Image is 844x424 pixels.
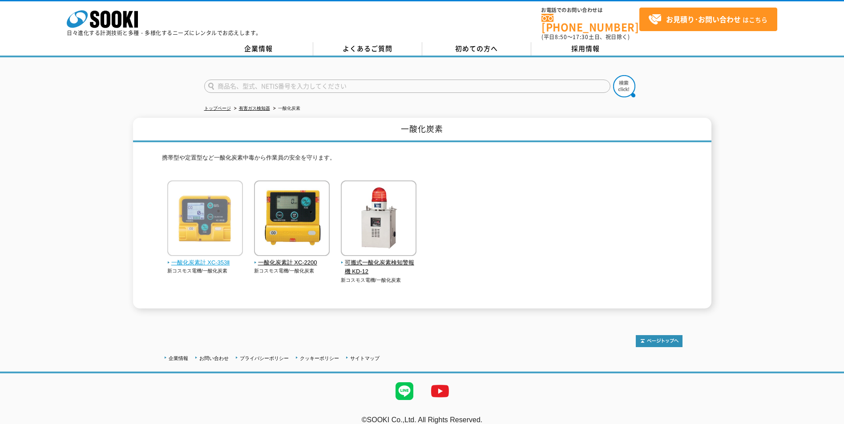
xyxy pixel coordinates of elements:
h1: 一酸化炭素 [133,118,711,142]
a: 有害ガス検知器 [239,106,270,111]
span: 17:30 [573,33,589,41]
p: 日々進化する計測技術と多種・多様化するニーズにレンタルでお応えします。 [67,30,262,36]
span: 一酸化炭素計 XC-2200 [254,258,330,268]
span: 初めての方へ [455,44,498,53]
a: クッキーポリシー [300,356,339,361]
span: はこちら [648,13,767,26]
span: 8:50 [555,33,567,41]
a: 一酸化炭素計 XC-2200 [254,250,330,268]
a: よくあるご質問 [313,42,422,56]
a: お問い合わせ [199,356,229,361]
span: (平日 ～ 土日、祝日除く) [541,33,630,41]
img: 一酸化炭素計 XC-2200 [254,180,330,258]
p: 携帯型や定置型など一酸化炭素中毒から作業員の安全を守ります。 [162,153,682,167]
a: 企業情報 [204,42,313,56]
a: サイトマップ [350,356,380,361]
span: 可搬式一酸化炭素検知警報機 KD-12 [341,258,417,277]
img: トップページへ [636,335,682,347]
a: 一酸化炭素計 XC-353Ⅱ [167,250,243,268]
a: トップページ [204,106,231,111]
img: 可搬式一酸化炭素検知警報機 KD-12 [341,180,416,258]
p: 新コスモス電機/一酸化炭素 [341,276,417,284]
input: 商品名、型式、NETIS番号を入力してください [204,80,610,93]
a: 企業情報 [169,356,188,361]
p: 新コスモス電機/一酸化炭素 [254,267,330,275]
img: btn_search.png [613,75,635,97]
img: YouTube [422,373,458,409]
a: 採用情報 [531,42,640,56]
a: お見積り･お問い合わせはこちら [639,8,777,31]
strong: お見積り･お問い合わせ [666,14,741,24]
li: 一酸化炭素 [271,104,300,113]
span: 一酸化炭素計 XC-353Ⅱ [167,258,243,268]
a: [PHONE_NUMBER] [541,14,639,32]
a: 可搬式一酸化炭素検知警報機 KD-12 [341,250,417,276]
a: プライバシーポリシー [240,356,289,361]
span: お電話でのお問い合わせは [541,8,639,13]
a: 初めての方へ [422,42,531,56]
img: 一酸化炭素計 XC-353Ⅱ [167,180,243,258]
p: 新コスモス電機/一酸化炭素 [167,267,243,275]
img: LINE [387,373,422,409]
